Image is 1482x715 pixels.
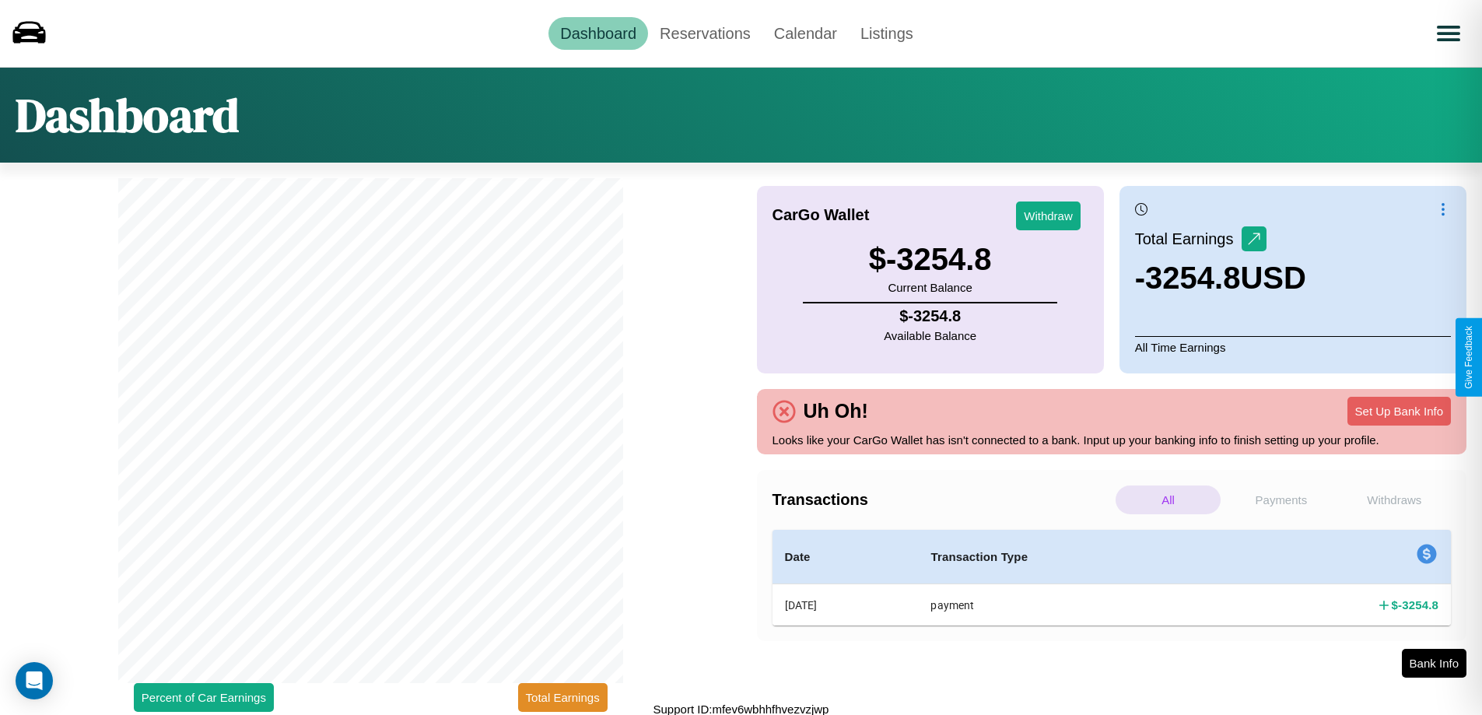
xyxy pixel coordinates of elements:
[884,325,976,346] p: Available Balance
[1135,336,1451,358] p: All Time Earnings
[884,307,976,325] h4: $ -3254.8
[1392,597,1438,613] h4: $ -3254.8
[1402,649,1466,678] button: Bank Info
[773,491,1112,509] h4: Transactions
[134,683,274,712] button: Percent of Car Earnings
[1135,225,1242,253] p: Total Earnings
[548,17,648,50] a: Dashboard
[1116,485,1221,514] p: All
[1342,485,1447,514] p: Withdraws
[773,584,919,626] th: [DATE]
[1228,485,1333,514] p: Payments
[918,584,1228,626] th: payment
[1427,12,1470,55] button: Open menu
[762,17,849,50] a: Calendar
[773,206,870,224] h4: CarGo Wallet
[930,548,1215,566] h4: Transaction Type
[849,17,925,50] a: Listings
[16,662,53,699] div: Open Intercom Messenger
[1016,202,1081,230] button: Withdraw
[648,17,762,50] a: Reservations
[1463,326,1474,389] div: Give Feedback
[796,400,876,422] h4: Uh Oh!
[869,242,992,277] h3: $ -3254.8
[1347,397,1451,426] button: Set Up Bank Info
[518,683,608,712] button: Total Earnings
[869,277,992,298] p: Current Balance
[785,548,906,566] h4: Date
[1135,261,1306,296] h3: -3254.8 USD
[773,530,1452,626] table: simple table
[773,429,1452,450] p: Looks like your CarGo Wallet has isn't connected to a bank. Input up your banking info to finish ...
[16,83,239,147] h1: Dashboard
